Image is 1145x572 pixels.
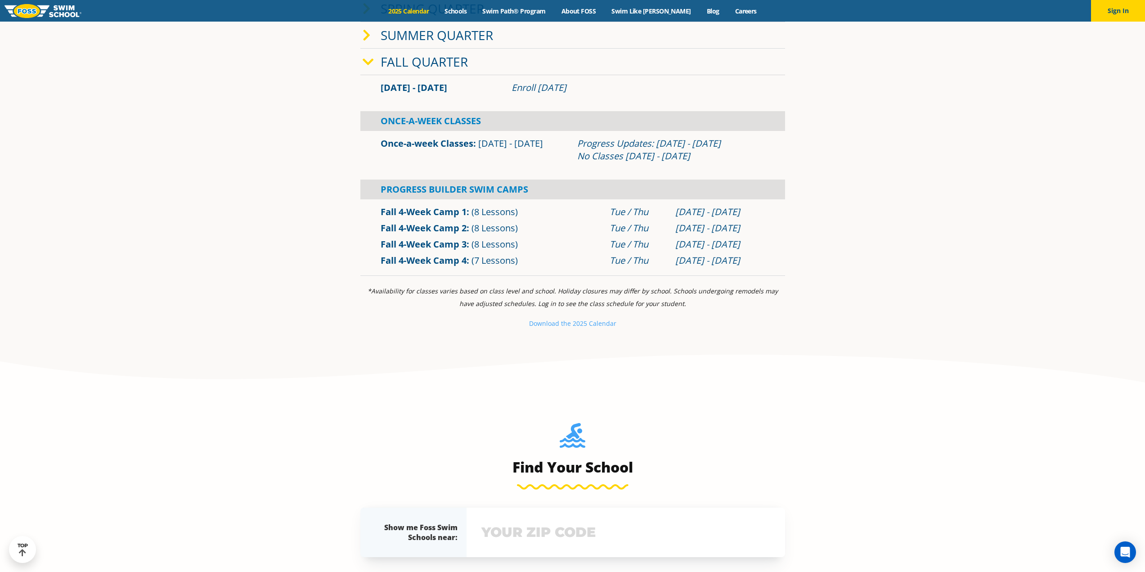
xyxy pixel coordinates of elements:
div: Progress Updates: [DATE] - [DATE] No Classes [DATE] - [DATE] [577,137,765,162]
a: Fall 4-Week Camp 2 [381,222,467,234]
a: Schools [437,7,475,15]
div: [DATE] - [DATE] [675,222,765,234]
a: Once-a-week Classes [381,137,473,149]
a: Swim Path® Program [475,7,553,15]
a: Swim Like [PERSON_NAME] [604,7,699,15]
a: Fall 4-Week Camp 4 [381,254,467,266]
span: (8 Lessons) [471,238,518,250]
a: Fall 4-Week Camp 1 [381,206,467,218]
span: (8 Lessons) [471,206,518,218]
a: Careers [727,7,764,15]
a: About FOSS [553,7,604,15]
div: TOP [18,543,28,557]
i: *Availability for classes varies based on class level and school. Holiday closures may differ by ... [368,287,778,308]
a: Download the 2025 Calendar [529,319,616,328]
small: e 2025 Calendar [567,319,616,328]
div: Open Intercom Messenger [1114,541,1136,563]
h3: Find Your School [360,458,785,476]
span: [DATE] - [DATE] [381,81,447,94]
div: Tue / Thu [610,238,666,251]
small: Download th [529,319,567,328]
div: Progress Builder Swim Camps [360,180,785,199]
a: 2025 Calendar [381,7,437,15]
a: Summer Quarter [381,27,493,44]
span: [DATE] - [DATE] [478,137,543,149]
span: (8 Lessons) [471,222,518,234]
a: Fall 4-Week Camp 3 [381,238,467,250]
span: (7 Lessons) [471,254,518,266]
div: [DATE] - [DATE] [675,238,765,251]
div: Tue / Thu [610,206,666,218]
div: [DATE] - [DATE] [675,254,765,267]
input: YOUR ZIP CODE [479,519,772,545]
div: [DATE] - [DATE] [675,206,765,218]
div: Tue / Thu [610,254,666,267]
div: Tue / Thu [610,222,666,234]
div: Enroll [DATE] [512,81,765,94]
div: Show me Foss Swim Schools near: [378,522,458,542]
a: Blog [699,7,727,15]
a: Fall Quarter [381,53,468,70]
img: Foss-Location-Swimming-Pool-Person.svg [560,423,585,454]
div: Once-A-Week Classes [360,111,785,131]
img: FOSS Swim School Logo [4,4,81,18]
